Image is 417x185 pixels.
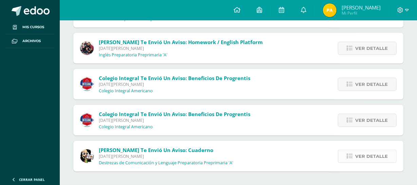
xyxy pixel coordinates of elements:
span: Colegio Integral te envió un aviso: Beneficios de Progrentis [99,75,250,81]
p: Colegio Integral Americano [99,88,153,94]
span: Archivos [22,38,41,44]
span: Ver detalle [355,150,388,163]
span: Ver detalle [355,114,388,127]
a: Mis cursos [5,20,54,34]
span: [DATE][PERSON_NAME] [99,81,250,87]
img: 66add55c89bbb3af0d19d6e94258435d.png [323,3,337,17]
img: 8df68c5603903a0caf27d547f2cbad28.png [80,149,94,163]
span: [DATE][PERSON_NAME] [99,153,233,159]
img: ecd0fe04563602b62314927f706e4542.png [80,41,94,55]
span: Ver detalle [355,78,388,91]
span: [DATE][PERSON_NAME] [99,117,250,123]
p: Colegio Integral Americano [99,124,153,130]
span: [DATE][PERSON_NAME] [99,45,263,51]
img: 3d8ecf278a7f74c562a74fe44b321cd5.png [80,113,94,127]
p: Inglés Preparatoria Preprimaria 'A' [99,52,167,58]
span: Mis cursos [22,24,44,30]
span: Cerrar panel [19,177,45,182]
span: [PERSON_NAME] [342,4,381,11]
span: [PERSON_NAME] te envió un aviso: Homework / English Platform [99,39,263,45]
a: Archivos [5,34,54,48]
span: Ver detalle [355,42,388,55]
span: Mi Perfil [342,10,381,16]
span: Colegio Integral te envió un aviso: Beneficios de Progrentis [99,111,250,117]
img: 3d8ecf278a7f74c562a74fe44b321cd5.png [80,77,94,91]
p: Destrezas de Comunicación y Lenguaje Preparatoria Preprimaria 'A' [99,160,233,166]
span: [PERSON_NAME] te envió un aviso: Cuaderno [99,147,213,153]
